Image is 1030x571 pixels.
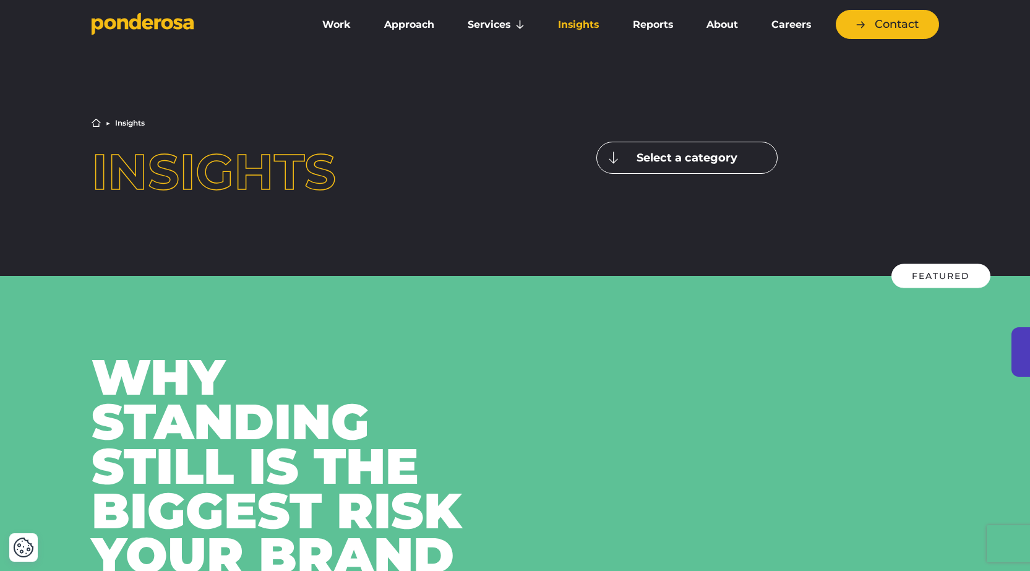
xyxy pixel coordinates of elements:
a: Approach [370,12,448,38]
li: Insights [115,119,145,127]
a: Go to homepage [92,12,290,37]
span: Insights [92,142,336,202]
a: Reports [619,12,687,38]
a: Contact [836,10,939,39]
a: About [692,12,752,38]
a: Services [453,12,539,38]
a: Work [308,12,365,38]
button: Cookie Settings [13,537,34,558]
button: Select a category [596,142,778,174]
a: Careers [757,12,825,38]
a: Home [92,118,101,127]
img: Revisit consent button [13,537,34,558]
li: ▶︎ [106,119,110,127]
a: Insights [544,12,613,38]
div: Featured [891,264,990,288]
